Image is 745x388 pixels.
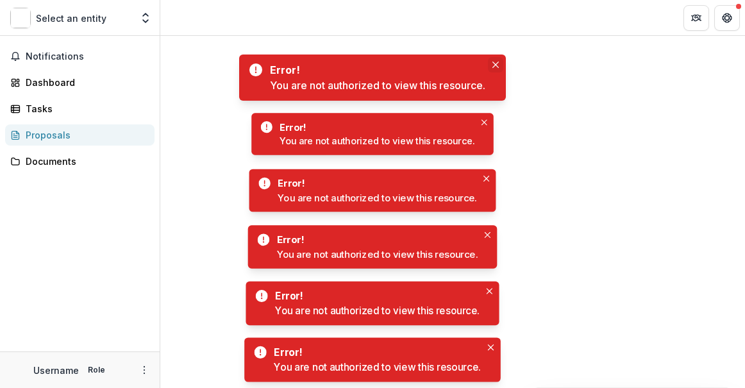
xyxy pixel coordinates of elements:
button: Close [482,284,497,299]
p: Select an entity [36,12,106,25]
div: You are not authorized to view this resource. [270,78,485,93]
a: Proposals [5,124,155,146]
button: Get Help [714,5,740,31]
p: Role [84,364,109,376]
button: Close [477,115,491,130]
div: You are not authorized to view this resource. [277,247,478,261]
button: More [137,362,152,378]
div: Error! [280,120,471,134]
a: Dashboard [5,72,155,93]
button: Close [480,228,494,242]
div: You are not authorized to view this resource. [278,190,477,205]
div: You are not authorized to view this resource. [280,134,475,148]
div: Documents [26,155,144,168]
a: Tasks [5,98,155,119]
div: You are not authorized to view this resource. [275,303,480,318]
img: Select an entity [10,8,31,28]
div: Error! [277,233,473,247]
button: Partners [683,5,709,31]
span: Notifications [26,51,149,62]
button: Open entity switcher [137,5,155,31]
button: Close [488,57,503,72]
p: Username [33,364,79,377]
button: Notifications [5,46,155,67]
div: Dashboard [26,76,144,89]
div: Tasks [26,102,144,115]
a: Documents [5,151,155,172]
button: Close [480,171,494,185]
div: Error! [270,62,480,78]
div: Error! [278,176,472,190]
div: You are not authorized to view this resource. [274,360,481,375]
div: Error! [275,289,474,303]
div: Proposals [26,128,144,142]
div: Error! [274,345,476,360]
button: Close [483,340,498,355]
